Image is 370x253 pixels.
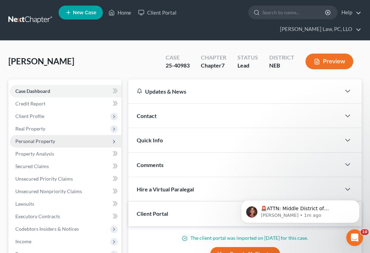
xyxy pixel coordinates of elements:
span: Case Dashboard [15,88,50,94]
a: Property Analysis [10,148,121,160]
div: Case [166,54,190,62]
span: Real Property [15,126,45,132]
span: Quick Info [137,137,163,143]
a: [PERSON_NAME] Law, PC, LLO [277,23,361,35]
a: Client Portal [135,6,180,19]
p: The client portal was imported on [DATE] for this case. [137,235,353,242]
span: Comments [137,161,164,168]
span: Property Analysis [15,151,54,157]
span: 10 [361,229,369,235]
div: Chapter [201,54,226,62]
iframe: Intercom live chat [346,229,363,246]
span: Executory Contracts [15,213,60,219]
button: Preview [305,54,353,69]
div: NEB [269,62,294,70]
span: Personal Property [15,138,55,144]
span: Client Profile [15,113,44,119]
div: Updates & News [137,88,332,95]
a: Secured Claims [10,160,121,173]
span: Hire a Virtual Paralegal [137,186,194,192]
div: Lead [237,62,258,70]
a: Case Dashboard [10,85,121,97]
span: Unsecured Priority Claims [15,176,73,182]
a: Credit Report [10,97,121,110]
a: Executory Contracts [10,210,121,223]
span: Contact [137,112,157,119]
a: Unsecured Nonpriority Claims [10,185,121,198]
div: 25-40983 [166,62,190,70]
a: Lawsuits [10,198,121,210]
span: Client Portal [137,210,168,217]
div: Status [237,54,258,62]
span: Codebtors Insiders & Notices [15,226,79,232]
span: 7 [221,62,225,69]
span: Income [15,238,31,244]
a: Help [338,6,361,19]
a: Unsecured Priority Claims [10,173,121,185]
a: Home [105,6,135,19]
input: Search by name... [262,6,326,19]
span: New Case [73,10,96,15]
span: [PERSON_NAME] [8,56,74,66]
span: Lawsuits [15,201,34,207]
span: Unsecured Nonpriority Claims [15,188,82,194]
div: District [269,54,294,62]
div: Chapter [201,62,226,70]
iframe: Intercom notifications message [231,185,370,234]
span: Credit Report [15,101,45,106]
span: Secured Claims [15,163,49,169]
